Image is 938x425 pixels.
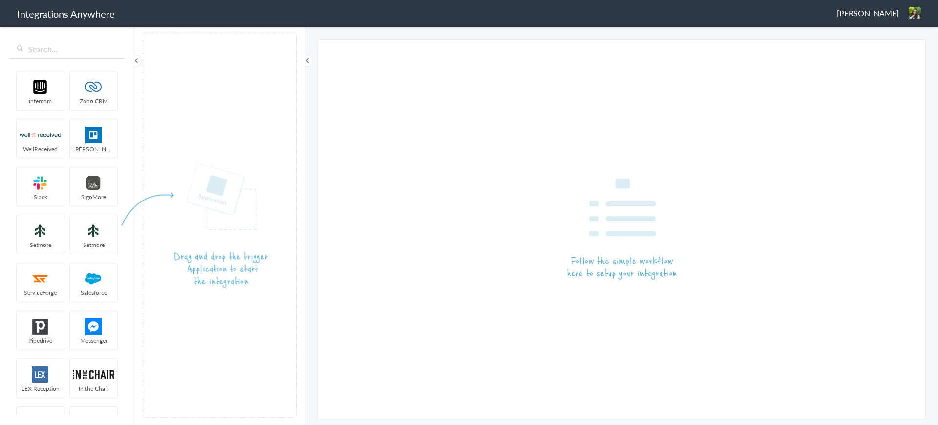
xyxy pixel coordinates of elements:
img: inch-logo.svg [73,366,114,383]
span: LEX Reception [17,384,64,393]
span: Setmore [17,241,64,249]
span: Zoho CRM [70,97,117,105]
img: img-9240.jpg [909,7,921,19]
span: Messenger [70,336,117,345]
span: In the Chair [70,384,117,393]
span: ServiceForge [17,289,64,297]
span: WellReceived [17,145,64,153]
img: setmoreNew.jpg [73,223,114,239]
img: lex-app-logo.svg [20,366,61,383]
img: instruction-workflow.png [567,179,677,280]
span: [PERSON_NAME] [837,7,899,19]
span: Salesforce [70,289,117,297]
img: serviceforge-icon.png [20,270,61,287]
span: Setmore [70,241,117,249]
img: setmoreNew.jpg [20,223,61,239]
input: Search... [10,40,125,59]
img: intercom-logo.svg [20,79,61,95]
span: Slack [17,193,64,201]
img: instruction-trigger.png [121,163,268,288]
img: trello.png [73,127,114,143]
span: intercom [17,97,64,105]
img: salesforce-logo.svg [73,270,114,287]
h1: Integrations Anywhere [17,7,115,21]
img: wr-logo.svg [20,127,61,143]
span: Pipedrive [17,336,64,345]
img: slack-logo.svg [20,175,61,191]
img: zoho-logo.svg [73,79,114,95]
img: pipedrive.png [20,318,61,335]
img: FBM.png [73,318,114,335]
span: [PERSON_NAME] [70,145,117,153]
span: SignMore [70,193,117,201]
img: signmore-logo.png [73,175,114,191]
